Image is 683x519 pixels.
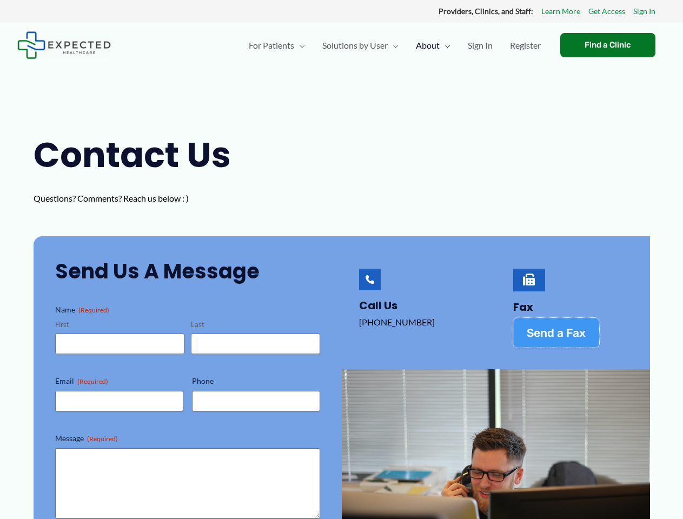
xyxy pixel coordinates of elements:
h4: Fax [513,301,628,314]
a: Learn More [541,4,580,18]
span: Solutions by User [322,26,388,64]
label: Email [55,376,183,387]
span: Send a Fax [527,327,586,338]
span: (Required) [87,435,118,443]
span: Register [510,26,541,64]
span: (Required) [78,306,109,314]
a: Get Access [588,4,625,18]
label: Last [191,320,320,330]
a: Sign In [459,26,501,64]
span: About [416,26,440,64]
span: For Patients [249,26,294,64]
a: Send a Fax [513,318,599,348]
span: Menu Toggle [440,26,450,64]
a: AboutMenu Toggle [407,26,459,64]
a: Sign In [633,4,655,18]
a: For PatientsMenu Toggle [240,26,314,64]
span: Menu Toggle [294,26,305,64]
h2: Send Us a Message [55,258,320,284]
strong: Providers, Clinics, and Staff: [439,6,533,16]
p: Questions? Comments? Reach us below : ) [34,190,255,207]
label: First [55,320,184,330]
a: Call Us [359,269,381,290]
a: Register [501,26,549,64]
span: Menu Toggle [388,26,399,64]
span: (Required) [77,377,108,385]
label: Phone [192,376,320,387]
a: Call Us [359,298,397,313]
span: Sign In [468,26,493,64]
h1: Contact Us [34,131,255,179]
nav: Primary Site Navigation [240,26,549,64]
p: [PHONE_NUMBER]‬‬ [359,314,474,330]
label: Message [55,433,320,444]
a: Solutions by UserMenu Toggle [314,26,407,64]
legend: Name [55,304,109,315]
a: Find a Clinic [560,33,655,57]
img: Expected Healthcare Logo - side, dark font, small [17,31,111,59]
